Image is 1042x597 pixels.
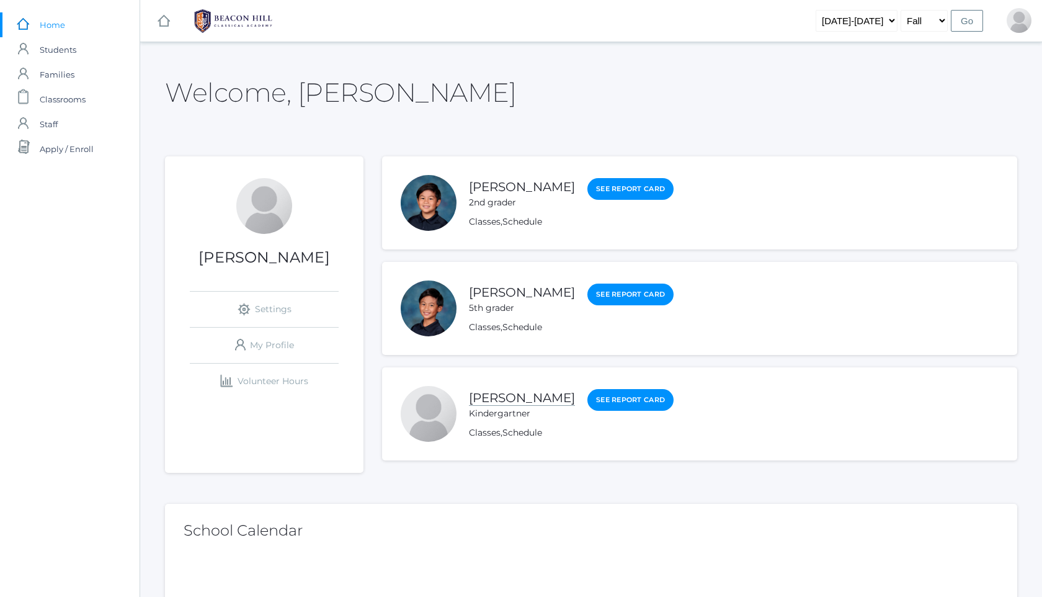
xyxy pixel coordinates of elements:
[469,321,674,334] div: ,
[184,523,999,539] h2: School Calendar
[469,407,575,420] div: Kindergartner
[401,281,456,336] div: Matteo Soratorio
[587,284,674,305] a: See Report Card
[165,78,516,107] h2: Welcome, [PERSON_NAME]
[236,178,292,234] div: Lew Soratorio
[502,321,542,333] a: Schedule
[187,6,280,37] img: 1_BHCALogos-05.png
[40,12,65,37] span: Home
[469,216,501,227] a: Classes
[401,386,456,442] div: Kailo Soratorio
[502,427,542,438] a: Schedule
[469,390,575,406] a: [PERSON_NAME]
[469,426,674,439] div: ,
[190,328,339,363] a: My Profile
[587,178,674,200] a: See Report Card
[587,389,674,411] a: See Report Card
[469,302,575,315] div: 5th grader
[40,137,94,161] span: Apply / Enroll
[40,37,76,62] span: Students
[401,175,456,231] div: Nico Soratorio
[1007,8,1031,33] div: Lew Soratorio
[469,321,501,333] a: Classes
[40,62,74,87] span: Families
[469,285,575,300] a: [PERSON_NAME]
[190,364,339,399] a: Volunteer Hours
[502,216,542,227] a: Schedule
[469,196,575,209] div: 2nd grader
[951,10,983,32] input: Go
[469,179,575,194] a: [PERSON_NAME]
[165,249,363,266] h1: [PERSON_NAME]
[469,427,501,438] a: Classes
[469,215,674,228] div: ,
[190,292,339,327] a: Settings
[40,112,58,137] span: Staff
[40,87,86,112] span: Classrooms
